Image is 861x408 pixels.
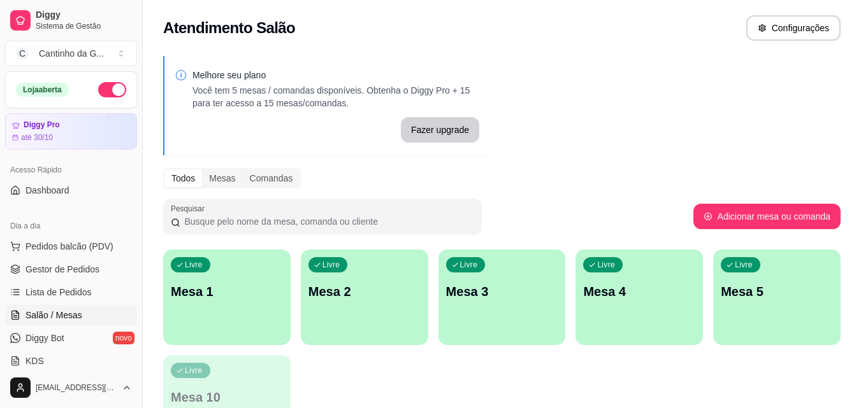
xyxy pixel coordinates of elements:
button: Pedidos balcão (PDV) [5,236,137,257]
button: Fazer upgrade [401,117,479,143]
button: Alterar Status [98,82,126,97]
button: LivreMesa 1 [163,250,291,345]
p: Mesa 4 [583,283,695,300]
span: Pedidos balcão (PDV) [25,240,113,253]
button: Adicionar mesa ou comanda [693,204,841,229]
a: KDS [5,351,137,371]
span: C [16,47,29,60]
span: [EMAIL_ADDRESS][DOMAIN_NAME] [36,383,117,393]
a: Diggy Proaté 30/10 [5,113,137,150]
article: até 30/10 [21,132,53,143]
div: Loja aberta [16,83,69,97]
p: Mesa 3 [446,283,558,300]
article: Diggy Pro [24,120,60,130]
button: LivreMesa 3 [438,250,566,345]
a: Diggy Botnovo [5,328,137,348]
div: Todos [164,169,202,187]
p: Livre [460,260,478,270]
div: Dia a dia [5,216,137,236]
button: LivreMesa 4 [575,250,703,345]
a: Salão / Mesas [5,305,137,325]
span: Dashboard [25,184,69,197]
p: Livre [597,260,615,270]
span: Salão / Mesas [25,309,82,321]
p: Você tem 5 mesas / comandas disponíveis. Obtenha o Diggy Pro + 15 para ter acesso a 15 mesas/coma... [192,84,479,109]
button: LivreMesa 2 [301,250,428,345]
div: Mesas [202,169,242,187]
button: [EMAIL_ADDRESS][DOMAIN_NAME] [5,372,137,403]
a: Gestor de Pedidos [5,259,137,279]
span: Diggy [36,10,132,21]
span: KDS [25,355,44,367]
p: Livre [322,260,340,270]
button: Configurações [746,15,841,41]
a: Dashboard [5,180,137,200]
button: Select a team [5,41,137,66]
div: Comandas [243,169,300,187]
label: Pesquisar [171,203,209,214]
div: Acesso Rápido [5,160,137,180]
p: Livre [735,260,753,270]
p: Mesa 2 [308,283,421,300]
p: Mesa 10 [171,388,283,406]
button: LivreMesa 5 [713,250,841,345]
p: Livre [185,365,203,376]
p: Livre [185,260,203,270]
p: Melhore seu plano [192,69,479,81]
div: Cantinho da G ... [39,47,104,60]
span: Gestor de Pedidos [25,263,99,276]
p: Mesa 1 [171,283,283,300]
a: DiggySistema de Gestão [5,5,137,36]
span: Sistema de Gestão [36,21,132,31]
h2: Atendimento Salão [163,18,295,38]
p: Mesa 5 [721,283,833,300]
span: Diggy Bot [25,332,64,344]
a: Lista de Pedidos [5,282,137,302]
span: Lista de Pedidos [25,286,92,299]
input: Pesquisar [180,215,474,228]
